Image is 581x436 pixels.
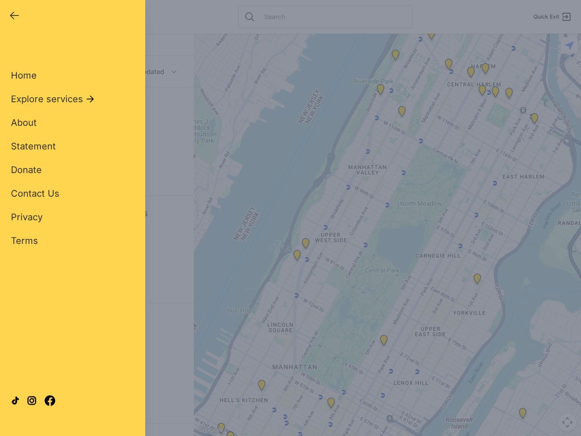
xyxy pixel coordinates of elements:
[11,70,37,81] span: Home
[11,163,42,176] a: Donate
[11,234,38,247] a: Terms
[11,117,37,128] span: About
[11,93,83,105] span: Explore services
[11,188,59,199] span: Contact Us
[11,211,43,223] a: Privacy
[11,141,56,152] span: Statement
[11,235,38,246] span: Terms
[11,140,56,153] a: Statement
[11,212,43,223] span: Privacy
[11,187,59,200] a: Contact Us
[11,93,96,105] button: Explore services
[11,69,37,82] a: Home
[11,164,42,175] span: Donate
[11,116,37,129] a: About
